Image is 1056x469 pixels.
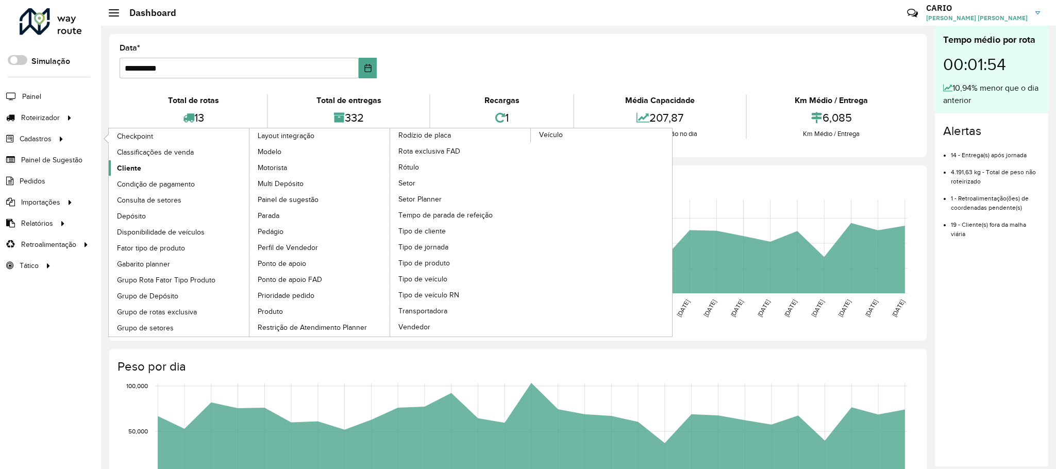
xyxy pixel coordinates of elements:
a: Disponibilidade de veículos [109,224,250,240]
a: Modelo [249,144,391,159]
h3: CARIO [926,3,1028,13]
li: 19 - Cliente(s) fora da malha viária [951,212,1040,239]
a: Pedágio [249,224,391,239]
span: Tipo de produto [398,258,450,269]
span: Transportadora [398,306,447,316]
span: Importações [21,197,60,208]
a: Vendedor [390,319,531,334]
a: Rótulo [390,159,531,175]
a: Tipo de veículo [390,271,531,287]
a: Classificações de venda [109,144,250,160]
a: Condição de pagamento [109,176,250,192]
text: [DATE] [864,298,879,318]
li: 4.191,63 kg - Total de peso não roteirizado [951,160,1040,186]
text: [DATE] [676,298,691,318]
span: Rodízio de placa [398,130,451,141]
a: Tipo de veículo RN [390,287,531,303]
text: [DATE] [729,298,744,318]
span: Painel [22,91,41,102]
span: Grupo de Depósito [117,291,178,301]
span: Disponibilidade de veículos [117,227,205,238]
span: Pedidos [20,176,45,187]
span: Tipo de cliente [398,226,446,237]
div: Km Médio / Entrega [749,94,914,107]
span: Condição de pagamento [117,179,195,190]
span: Parada [258,210,279,221]
div: 6,085 [749,107,914,129]
div: 10,94% menor que o dia anterior [943,82,1040,107]
a: Depósito [109,208,250,224]
a: Setor [390,175,531,191]
span: Classificações de venda [117,147,194,158]
a: Ponto de apoio [249,256,391,271]
span: Roteirizador [21,112,60,123]
text: 100,000 [126,382,148,389]
a: Painel de sugestão [249,192,391,207]
text: [DATE] [891,298,906,318]
span: Painel de Sugestão [21,155,82,165]
span: Modelo [258,146,281,157]
a: Transportadora [390,303,531,319]
span: Grupo de rotas exclusiva [117,307,197,317]
div: 207,87 [577,107,743,129]
span: Grupo Rota Fator Tipo Produto [117,275,215,286]
span: Layout integração [258,130,314,141]
a: Consulta de setores [109,192,250,208]
span: Cadastros [20,133,52,144]
div: Total de entregas [271,94,427,107]
span: Tático [20,260,39,271]
a: Prioridade pedido [249,288,391,303]
span: Cliente [117,163,141,174]
span: Consulta de setores [117,195,181,206]
a: Tipo de cliente [390,223,531,239]
span: Restrição de Atendimento Planner [258,322,367,333]
a: Setor Planner [390,191,531,207]
text: [DATE] [702,298,717,318]
span: Ponto de apoio FAD [258,274,322,285]
button: Choose Date [359,58,377,78]
text: [DATE] [810,298,825,318]
text: [DATE] [837,298,852,318]
a: Fator tipo de produto [109,240,250,256]
div: Média Capacidade [577,94,743,107]
span: Gabarito planner [117,259,170,270]
span: Tipo de veículo [398,274,447,284]
a: Rota exclusiva FAD [390,143,531,159]
a: Contato Rápido [901,2,924,24]
span: Setor Planner [398,194,442,205]
span: Retroalimentação [21,239,76,250]
span: Tipo de jornada [398,242,448,253]
span: Setor [398,178,415,189]
li: 1 - Retroalimentação(ões) de coordenadas pendente(s) [951,186,1040,212]
div: Km Médio / Entrega [749,129,914,139]
span: Multi Depósito [258,178,304,189]
span: Veículo [539,129,563,140]
div: 00:01:54 [943,47,1040,82]
span: Ponto de apoio [258,258,306,269]
a: Ponto de apoio FAD [249,272,391,287]
label: Data [120,42,140,54]
span: Perfil de Vendedor [258,242,318,253]
a: Checkpoint [109,128,250,144]
div: 13 [122,107,264,129]
text: [DATE] [783,298,798,318]
text: 50,000 [128,428,148,434]
span: Pedágio [258,226,283,237]
a: Grupo de rotas exclusiva [109,304,250,320]
div: Total de rotas [122,94,264,107]
li: 14 - Entrega(s) após jornada [951,143,1040,160]
div: Tempo médio por rota [943,33,1040,47]
a: Tipo de jornada [390,239,531,255]
span: Fator tipo de produto [117,243,185,254]
span: Rótulo [398,162,419,173]
span: [PERSON_NAME] [PERSON_NAME] [926,13,1028,23]
span: Motorista [258,162,287,173]
label: Simulação [31,55,70,68]
a: Restrição de Atendimento Planner [249,320,391,335]
a: Tipo de produto [390,255,531,271]
a: Veículo [390,128,672,337]
a: Grupo de setores [109,320,250,336]
span: Produto [258,306,283,317]
a: Rodízio de placa [249,128,531,337]
a: Produto [249,304,391,319]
